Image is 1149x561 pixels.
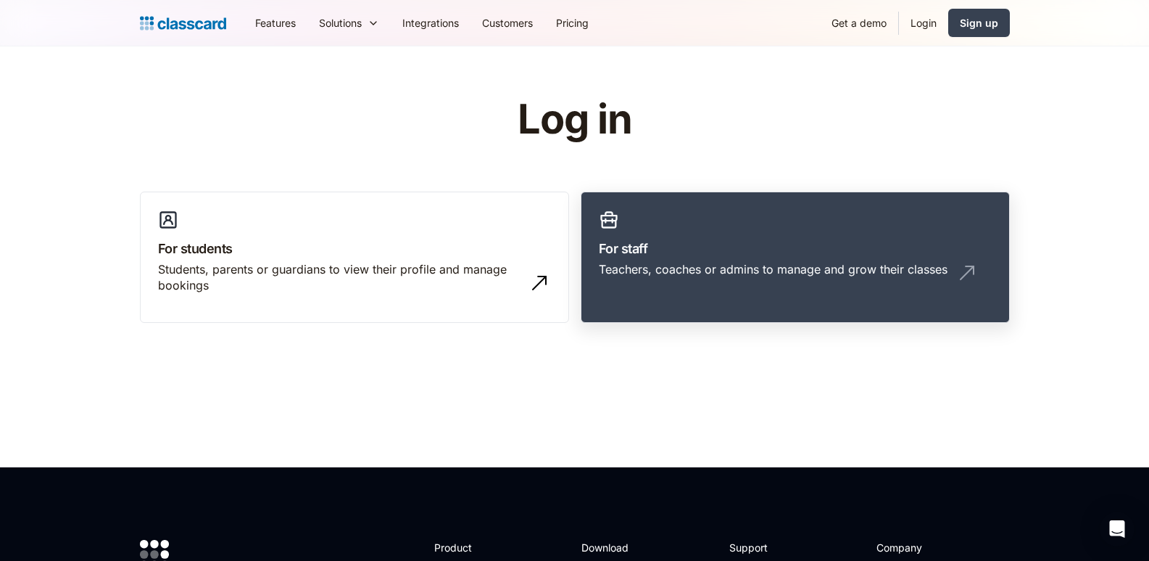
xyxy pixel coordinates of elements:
[344,97,805,142] h1: Log in
[244,7,307,39] a: Features
[899,7,948,39] a: Login
[1100,512,1135,546] div: Open Intercom Messenger
[434,540,512,555] h2: Product
[581,540,641,555] h2: Download
[158,239,551,258] h3: For students
[820,7,898,39] a: Get a demo
[599,261,947,277] div: Teachers, coaches or admins to manage and grow their classes
[581,192,1010,324] a: For staffTeachers, coaches or admins to manage and grow their classes
[948,9,1010,37] a: Sign up
[544,7,600,39] a: Pricing
[140,192,569,324] a: For studentsStudents, parents or guardians to view their profile and manage bookings
[307,7,391,39] div: Solutions
[140,13,226,33] a: Logo
[158,261,522,294] div: Students, parents or guardians to view their profile and manage bookings
[599,239,992,258] h3: For staff
[876,540,973,555] h2: Company
[391,7,470,39] a: Integrations
[319,15,362,30] div: Solutions
[729,540,788,555] h2: Support
[470,7,544,39] a: Customers
[960,15,998,30] div: Sign up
